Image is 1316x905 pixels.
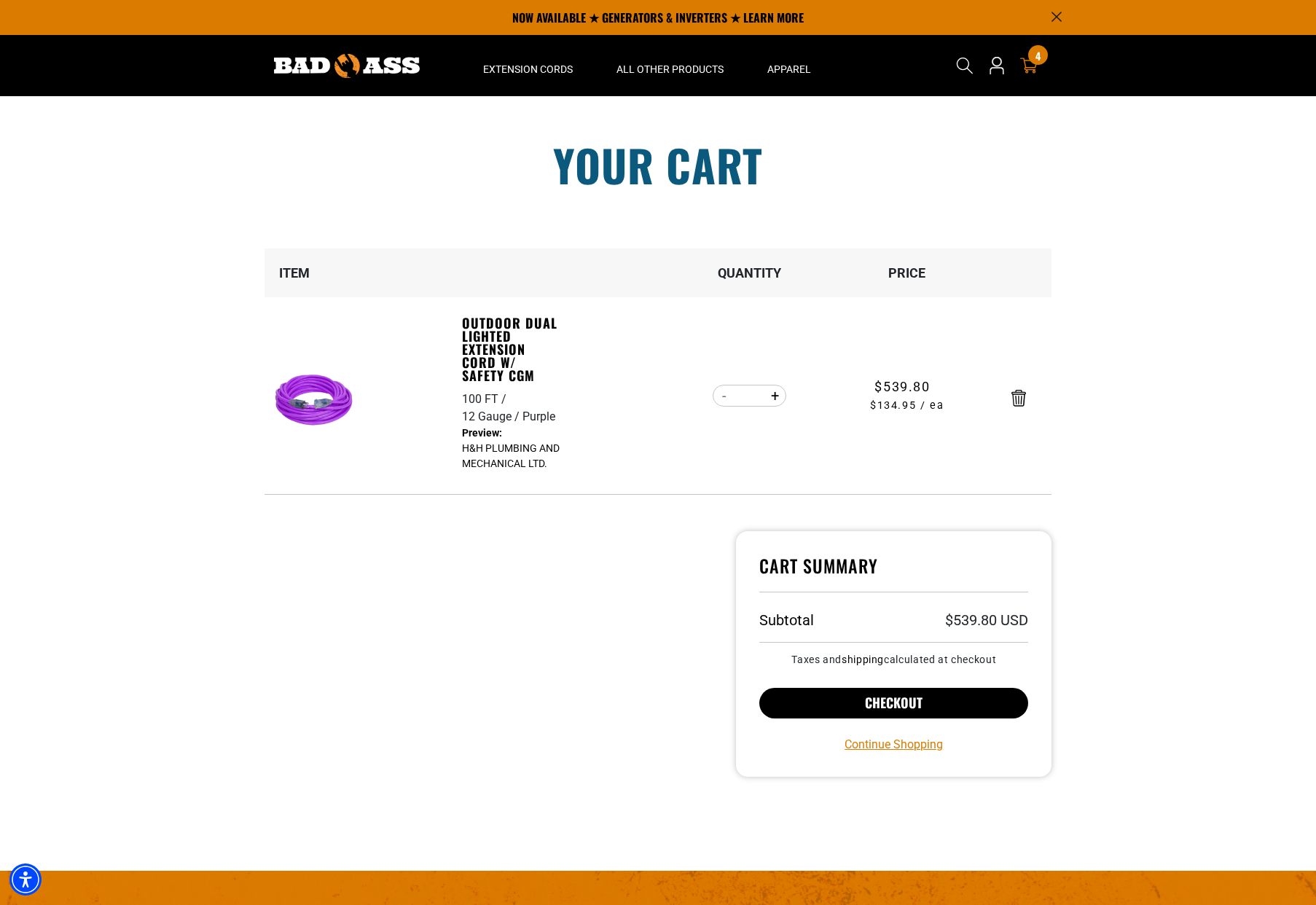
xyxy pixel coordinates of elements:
h1: Your cart [254,143,1062,187]
button: Checkout [759,688,1028,718]
a: Remove Outdoor Dual Lighted Extension Cord w/ Safety CGM - 100 FT / 12 Gauge / Purple [1011,393,1026,403]
dd: H&H PLUMBING AND MECHANICAL LTD. [462,426,563,471]
input: Quantity for Outdoor Dual Lighted Extension Cord w/ Safety CGM [735,383,764,408]
img: Purple [270,356,362,447]
a: Outdoor Dual Lighted Extension Cord w/ Safety CGM [462,316,563,382]
th: Item [265,248,461,297]
span: All Other Products [616,63,724,76]
h4: Cart Summary [759,555,1028,592]
div: Accessibility Menu [9,863,42,896]
th: Price [829,248,986,297]
a: shipping [842,654,884,665]
a: Open this option [985,35,1008,96]
th: Quantity [671,248,829,297]
div: Purple [522,408,555,426]
div: 12 Gauge [462,408,522,426]
summary: Apparel [745,35,833,96]
small: Taxes and calculated at checkout [759,654,1028,665]
span: Apparel [767,63,811,76]
span: Extension Cords [483,63,573,76]
summary: Search [953,54,976,77]
summary: All Other Products [595,35,745,96]
span: 4 [1035,50,1041,61]
summary: Extension Cords [461,35,595,96]
img: Bad Ass Extension Cords [274,54,420,78]
div: 100 FT [462,391,509,408]
span: $134.95 / ea [829,398,985,414]
a: Continue Shopping [845,736,943,753]
p: $539.80 USD [945,613,1028,627]
span: $539.80 [874,377,930,396]
h3: Subtotal [759,613,814,627]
